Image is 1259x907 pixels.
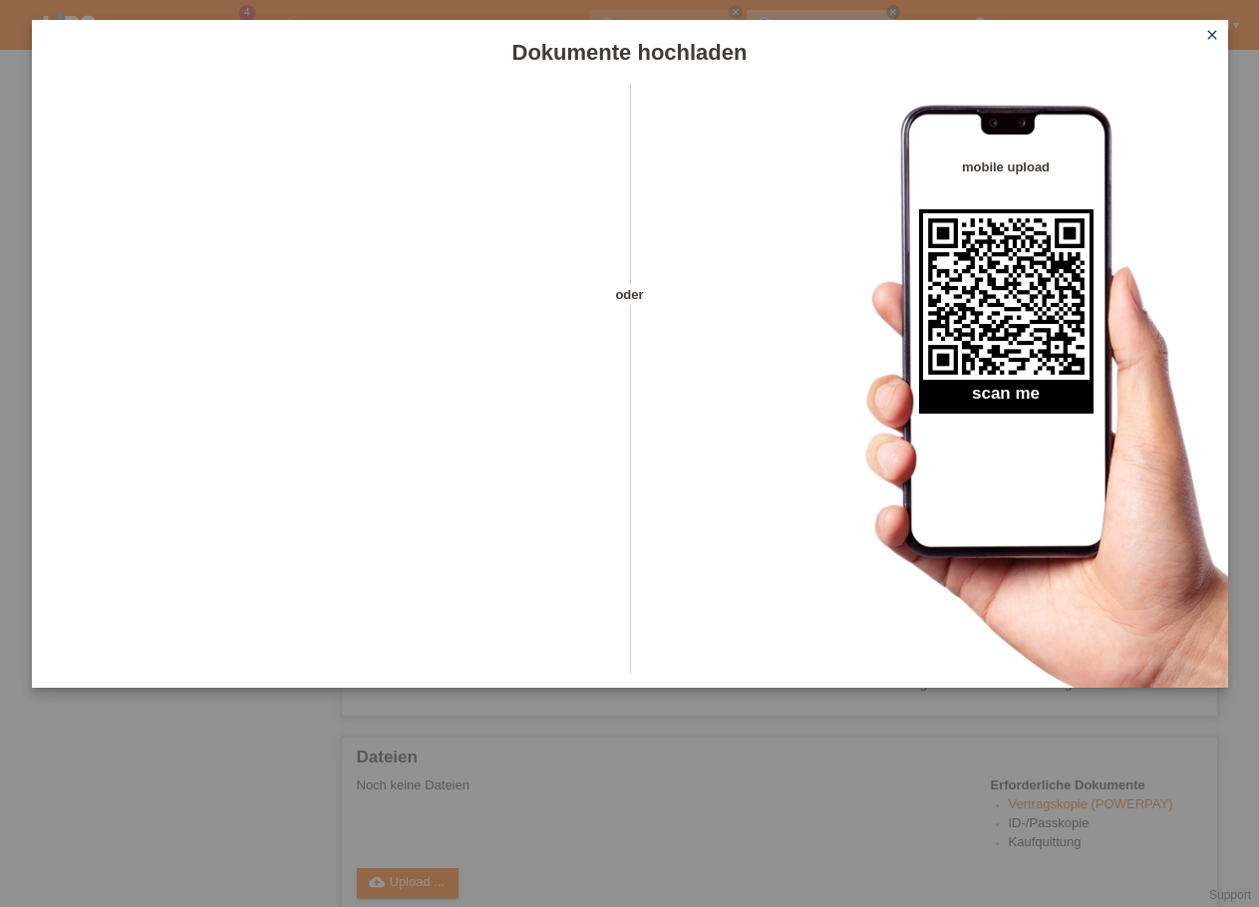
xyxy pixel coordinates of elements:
[62,135,595,633] iframe: Upload
[919,159,1094,174] h4: mobile upload
[1204,27,1220,43] i: close
[1199,25,1225,48] a: close
[32,40,1228,65] h1: Dokumente hochladen
[919,384,1094,414] h2: scan me
[595,284,665,305] span: oder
